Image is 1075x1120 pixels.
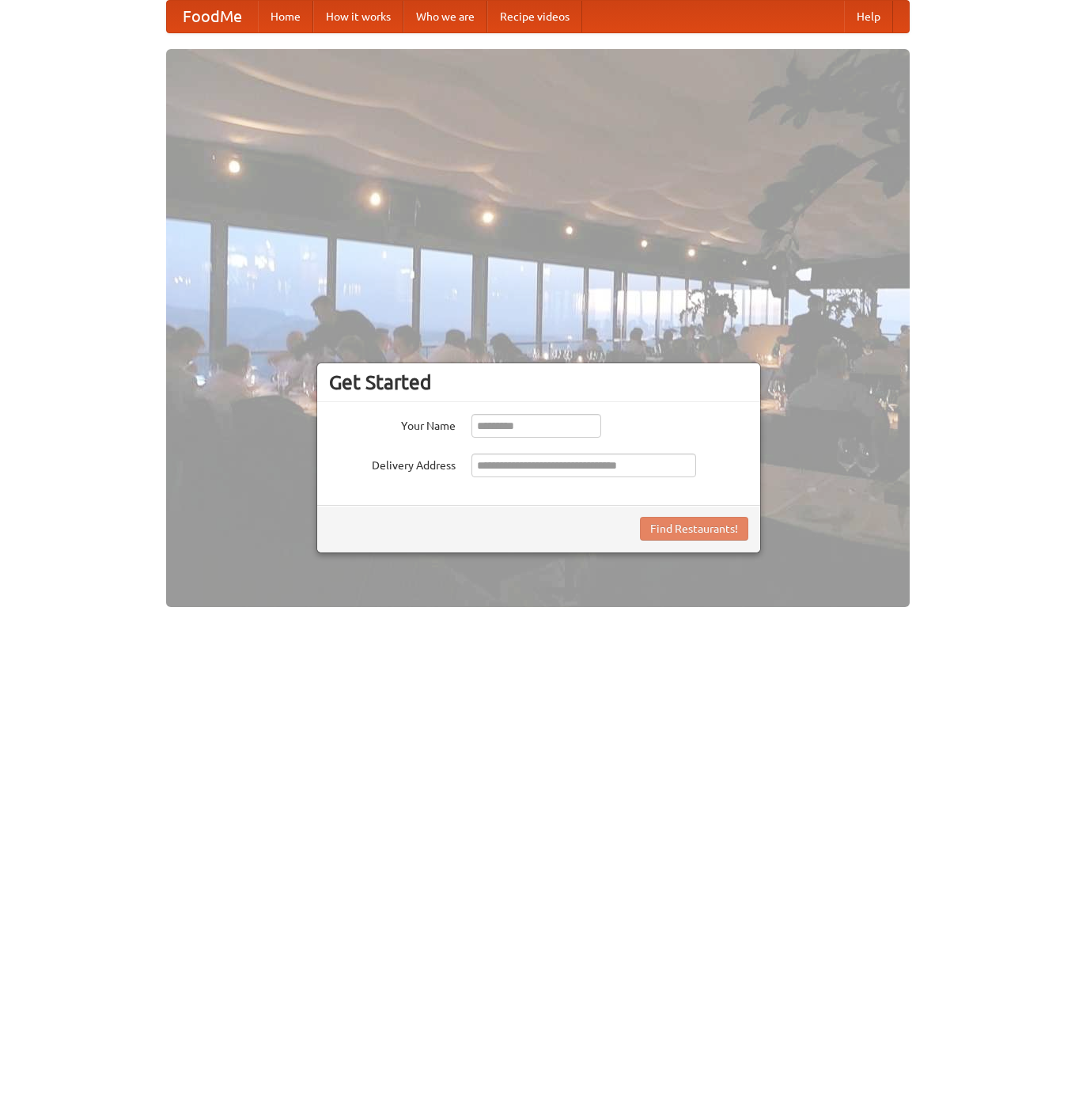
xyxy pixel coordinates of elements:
[844,1,893,32] a: Help
[329,414,456,434] label: Your Name
[167,1,258,32] a: FoodMe
[329,370,748,394] h3: Get Started
[329,454,456,473] label: Delivery Address
[487,1,582,32] a: Recipe videos
[640,517,748,541] button: Find Restaurants!
[313,1,403,32] a: How it works
[258,1,313,32] a: Home
[403,1,487,32] a: Who we are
